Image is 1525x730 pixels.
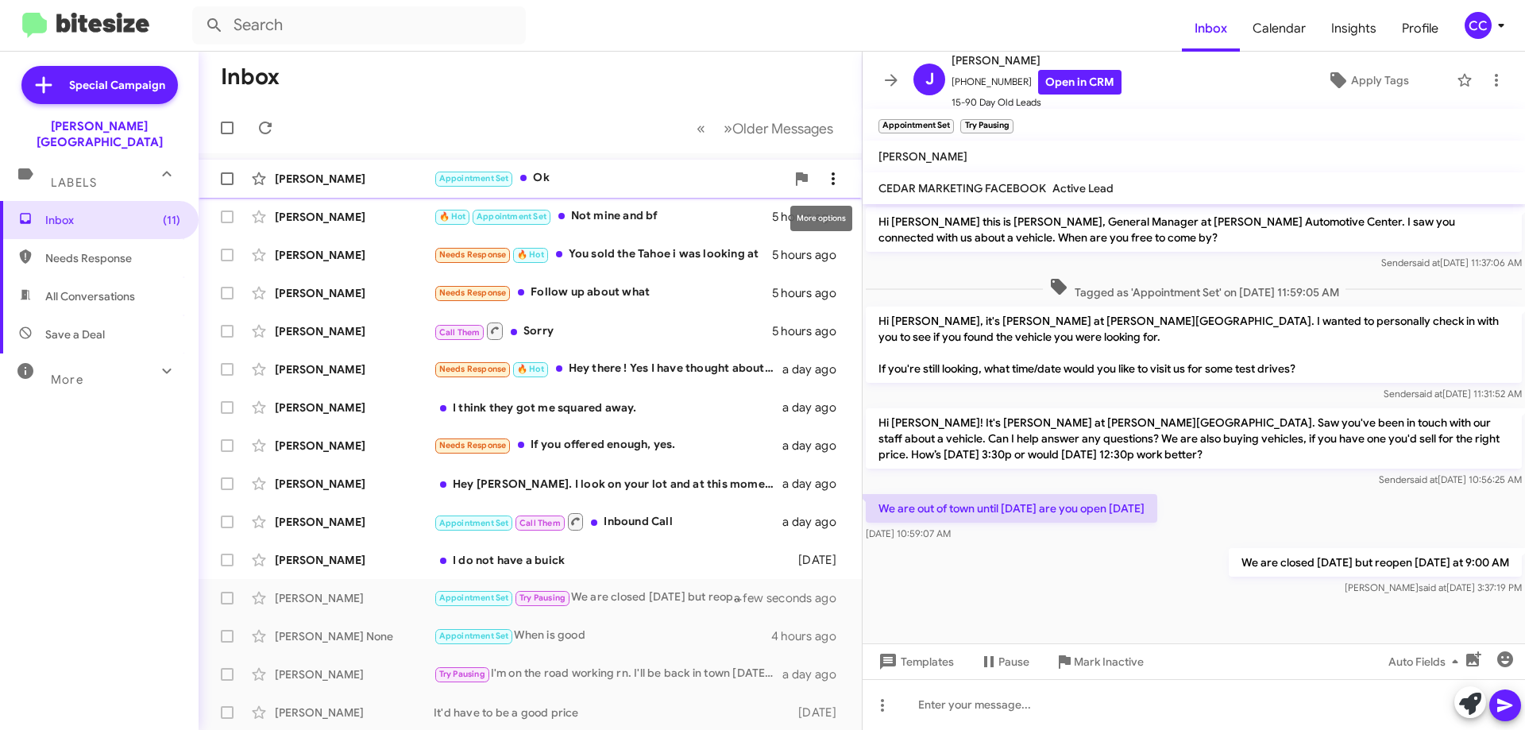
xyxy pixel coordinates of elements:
[439,518,509,528] span: Appointment Set
[275,247,434,263] div: [PERSON_NAME]
[275,590,434,606] div: [PERSON_NAME]
[45,288,135,304] span: All Conversations
[434,321,772,341] div: Sorry
[434,627,771,645] div: When is good
[790,552,849,568] div: [DATE]
[878,119,954,133] small: Appointment Set
[878,181,1046,195] span: CEDAR MARKETING FACEBOOK
[1419,581,1446,593] span: said at
[697,118,705,138] span: «
[439,631,509,641] span: Appointment Set
[782,438,849,454] div: a day ago
[434,665,782,683] div: I'm on the road working rn. I'll be back in town [DATE] I'll see if I can swing by then.
[275,628,434,644] div: [PERSON_NAME] None
[1182,6,1240,52] a: Inbox
[866,307,1522,383] p: Hi [PERSON_NAME], it's [PERSON_NAME] at [PERSON_NAME][GEOGRAPHIC_DATA]. I wanted to personally ch...
[754,590,849,606] div: a few seconds ago
[863,647,967,676] button: Templates
[952,95,1122,110] span: 15-90 Day Old Leads
[439,364,507,374] span: Needs Response
[782,666,849,682] div: a day ago
[51,373,83,387] span: More
[1410,473,1438,485] span: said at
[434,705,790,720] div: It'd have to be a good price
[782,476,849,492] div: a day ago
[275,476,434,492] div: [PERSON_NAME]
[439,669,485,679] span: Try Pausing
[275,209,434,225] div: [PERSON_NAME]
[517,364,544,374] span: 🔥 Hot
[772,209,849,225] div: 5 hours ago
[1052,181,1114,195] span: Active Lead
[434,552,790,568] div: I do not have a buick
[1042,647,1156,676] button: Mark Inactive
[51,176,97,190] span: Labels
[967,647,1042,676] button: Pause
[439,288,507,298] span: Needs Response
[45,212,180,228] span: Inbox
[1451,12,1508,39] button: CC
[1229,548,1522,577] p: We are closed [DATE] but reopen [DATE] at 9:00 AM
[1074,647,1144,676] span: Mark Inactive
[275,361,434,377] div: [PERSON_NAME]
[439,440,507,450] span: Needs Response
[687,112,715,145] button: Previous
[790,705,849,720] div: [DATE]
[925,67,934,92] span: J
[878,149,967,164] span: [PERSON_NAME]
[434,360,782,378] div: Hey there ! Yes I have thought about selling it
[439,173,509,183] span: Appointment Set
[434,284,772,302] div: Follow up about what
[439,327,481,338] span: Call Them
[275,438,434,454] div: [PERSON_NAME]
[519,593,566,603] span: Try Pausing
[21,66,178,104] a: Special Campaign
[519,518,561,528] span: Call Them
[714,112,843,145] button: Next
[688,112,843,145] nav: Page navigation example
[434,512,782,531] div: Inbound Call
[1318,6,1389,52] span: Insights
[1381,257,1522,268] span: Sender [DATE] 11:37:06 AM
[782,514,849,530] div: a day ago
[275,400,434,415] div: [PERSON_NAME]
[275,285,434,301] div: [PERSON_NAME]
[1465,12,1492,39] div: CC
[1240,6,1318,52] a: Calendar
[1351,66,1409,95] span: Apply Tags
[782,361,849,377] div: a day ago
[192,6,526,44] input: Search
[275,552,434,568] div: [PERSON_NAME]
[1415,388,1442,400] span: said at
[866,207,1522,252] p: Hi [PERSON_NAME] this is [PERSON_NAME], General Manager at [PERSON_NAME] Automotive Center. I saw...
[771,628,849,644] div: 4 hours ago
[782,400,849,415] div: a day ago
[163,212,180,228] span: (11)
[952,70,1122,95] span: [PHONE_NUMBER]
[866,408,1522,469] p: Hi [PERSON_NAME]! It's [PERSON_NAME] at [PERSON_NAME][GEOGRAPHIC_DATA]. Saw you've been in touch ...
[866,494,1157,523] p: We are out of town until [DATE] are you open [DATE]
[1043,277,1345,300] span: Tagged as 'Appointment Set' on [DATE] 11:59:05 AM
[960,119,1013,133] small: Try Pausing
[517,249,544,260] span: 🔥 Hot
[1389,6,1451,52] a: Profile
[724,118,732,138] span: »
[45,250,180,266] span: Needs Response
[275,705,434,720] div: [PERSON_NAME]
[439,593,509,603] span: Appointment Set
[732,120,833,137] span: Older Messages
[434,589,754,607] div: We are closed [DATE] but reopen [DATE] at 9:00 AM
[69,77,165,93] span: Special Campaign
[772,247,849,263] div: 5 hours ago
[221,64,280,90] h1: Inbox
[790,206,852,231] div: More options
[275,171,434,187] div: [PERSON_NAME]
[998,647,1029,676] span: Pause
[952,51,1122,70] span: [PERSON_NAME]
[434,476,782,492] div: Hey [PERSON_NAME]. I look on your lot and at this moment you don't have anything I'm looking for ...
[439,249,507,260] span: Needs Response
[875,647,954,676] span: Templates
